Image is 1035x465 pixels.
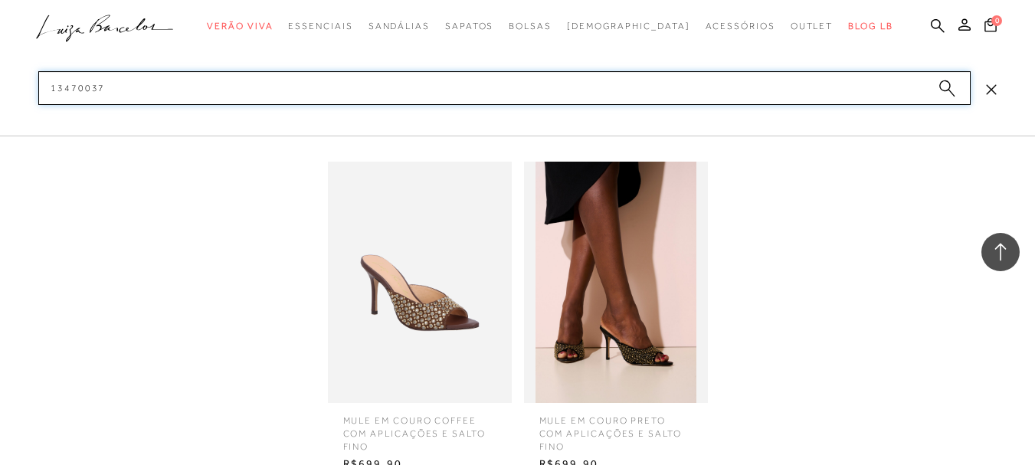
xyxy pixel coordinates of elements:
span: Sandálias [368,21,430,31]
span: MULE EM COURO COFFEE COM APLICAÇÕES E SALTO FINO [332,403,508,453]
img: MULE EM COURO PRETO COM APLICAÇÕES E SALTO FINO [524,162,708,403]
a: categoryNavScreenReaderText [791,12,834,41]
span: Bolsas [509,21,552,31]
span: Sapatos [445,21,493,31]
span: [DEMOGRAPHIC_DATA] [567,21,690,31]
a: BLOG LB [848,12,893,41]
span: Outlet [791,21,834,31]
input: Buscar. [38,71,971,105]
span: BLOG LB [848,21,893,31]
a: categoryNavScreenReaderText [445,12,493,41]
a: noSubCategoriesText [567,12,690,41]
a: categoryNavScreenReaderText [509,12,552,41]
span: Acessórios [706,21,775,31]
a: categoryNavScreenReaderText [706,12,775,41]
span: Verão Viva [207,21,273,31]
a: categoryNavScreenReaderText [207,12,273,41]
span: MULE EM COURO PRETO COM APLICAÇÕES E SALTO FINO [528,403,704,453]
button: 0 [980,17,1001,38]
img: MULE EM COURO COFFEE COM APLICAÇÕES E SALTO FINO [328,162,512,403]
span: 0 [991,15,1002,26]
a: categoryNavScreenReaderText [288,12,352,41]
a: categoryNavScreenReaderText [368,12,430,41]
span: Essenciais [288,21,352,31]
